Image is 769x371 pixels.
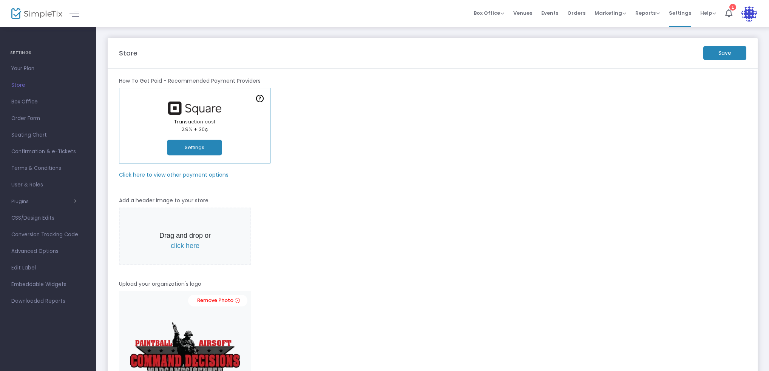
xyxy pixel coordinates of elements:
span: Terms & Conditions [11,163,85,173]
p: Drag and drop or [154,231,216,251]
a: Remove Photo [188,295,247,306]
span: Store [11,80,85,90]
m-button: Save [703,46,746,60]
span: Settings [669,3,691,23]
m-panel-subtitle: How To Get Paid - Recommended Payment Providers [119,77,261,85]
span: User & Roles [11,180,85,190]
m-panel-title: Store [119,48,137,58]
span: Your Plan [11,64,85,74]
span: Transaction cost [174,118,215,125]
m-panel-subtitle: Upload your organization's logo [119,280,201,288]
button: Settings [167,140,222,155]
span: Seating Chart [11,130,85,140]
img: square.png [164,102,225,115]
span: Embeddable Widgets [11,280,85,289]
span: Events [541,3,558,23]
button: Plugins [11,199,77,205]
span: Downloaded Reports [11,296,85,306]
span: Box Office [474,9,504,17]
span: Box Office [11,97,85,107]
span: Reports [635,9,660,17]
span: Marketing [595,9,626,17]
span: Confirmation & e-Tickets [11,147,85,157]
div: 1 [729,4,736,11]
span: Advanced Options [11,246,85,256]
span: 2.9% + 30¢ [181,126,208,133]
span: Order Form [11,114,85,123]
m-panel-subtitle: Add a header image to your store. [119,197,210,205]
span: Conversion Tracking Code [11,230,85,240]
m-panel-subtitle: Click here to view other payment options [119,171,229,179]
span: Help [700,9,716,17]
span: Edit Label [11,263,85,273]
span: Venues [513,3,532,23]
span: Orders [567,3,585,23]
span: CSS/Design Edits [11,213,85,223]
h4: SETTINGS [10,45,86,60]
span: click here [171,242,199,249]
img: question-mark [256,95,264,102]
